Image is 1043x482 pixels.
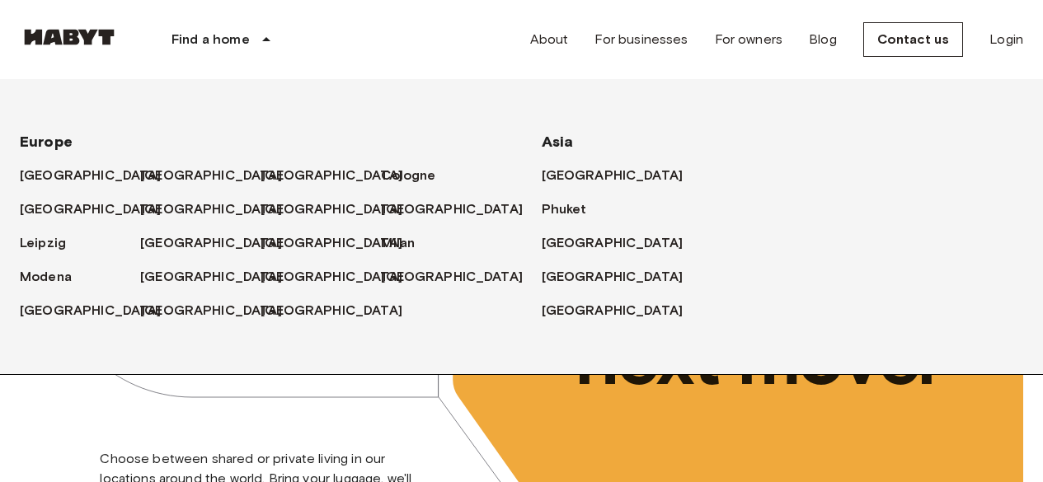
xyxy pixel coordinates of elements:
[261,301,419,321] a: [GEOGRAPHIC_DATA]
[542,201,587,217] font: Phuket
[20,167,162,183] font: [GEOGRAPHIC_DATA]
[542,166,700,186] a: [GEOGRAPHIC_DATA]
[542,199,604,220] a: Phuket
[140,199,298,220] a: [GEOGRAPHIC_DATA]
[715,31,783,47] font: For owners
[381,166,452,186] a: Cologne
[140,167,282,183] font: [GEOGRAPHIC_DATA]
[530,30,569,49] a: About
[381,199,539,220] a: [GEOGRAPHIC_DATA]
[594,31,688,47] font: For businesses
[261,302,402,318] font: [GEOGRAPHIC_DATA]
[715,30,783,49] a: For owners
[877,31,950,47] font: Contact us
[140,267,298,288] a: [GEOGRAPHIC_DATA]
[989,30,1023,49] a: Login
[20,301,178,321] a: [GEOGRAPHIC_DATA]
[261,201,402,217] font: [GEOGRAPHIC_DATA]
[381,235,415,250] font: Milan
[594,30,688,49] a: For businesses
[542,233,700,254] a: [GEOGRAPHIC_DATA]
[381,167,435,183] font: Cologne
[261,199,419,220] a: [GEOGRAPHIC_DATA]
[542,235,684,250] font: [GEOGRAPHIC_DATA]
[20,199,178,220] a: [GEOGRAPHIC_DATA]
[20,269,72,284] font: Modena
[20,166,178,186] a: [GEOGRAPHIC_DATA]
[20,29,119,45] img: Habyt
[171,31,250,47] font: Find a home
[542,302,684,318] font: [GEOGRAPHIC_DATA]
[530,31,569,47] font: About
[20,235,66,250] font: Leipzig
[20,267,88,288] a: Modena
[20,133,73,151] font: Europe
[863,22,964,57] a: Contact us
[809,31,837,47] font: Blog
[140,269,282,284] font: [GEOGRAPHIC_DATA]
[542,133,574,151] font: Asia
[261,269,402,284] font: [GEOGRAPHIC_DATA]
[261,167,402,183] font: [GEOGRAPHIC_DATA]
[809,30,837,49] a: Blog
[261,166,419,186] a: [GEOGRAPHIC_DATA]
[542,269,684,284] font: [GEOGRAPHIC_DATA]
[261,235,402,250] font: [GEOGRAPHIC_DATA]
[140,233,298,254] a: [GEOGRAPHIC_DATA]
[261,233,419,254] a: [GEOGRAPHIC_DATA]
[140,166,298,186] a: [GEOGRAPHIC_DATA]
[542,167,684,183] font: [GEOGRAPHIC_DATA]
[381,201,523,217] font: [GEOGRAPHIC_DATA]
[381,269,523,284] font: [GEOGRAPHIC_DATA]
[381,233,431,254] a: Milan
[20,302,162,318] font: [GEOGRAPHIC_DATA]
[140,201,282,217] font: [GEOGRAPHIC_DATA]
[989,31,1023,47] font: Login
[542,267,700,288] a: [GEOGRAPHIC_DATA]
[20,233,82,254] a: Leipzig
[261,267,419,288] a: [GEOGRAPHIC_DATA]
[140,235,282,250] font: [GEOGRAPHIC_DATA]
[140,301,298,321] a: [GEOGRAPHIC_DATA]
[140,302,282,318] font: [GEOGRAPHIC_DATA]
[20,201,162,217] font: [GEOGRAPHIC_DATA]
[542,301,700,321] a: [GEOGRAPHIC_DATA]
[381,267,539,288] a: [GEOGRAPHIC_DATA]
